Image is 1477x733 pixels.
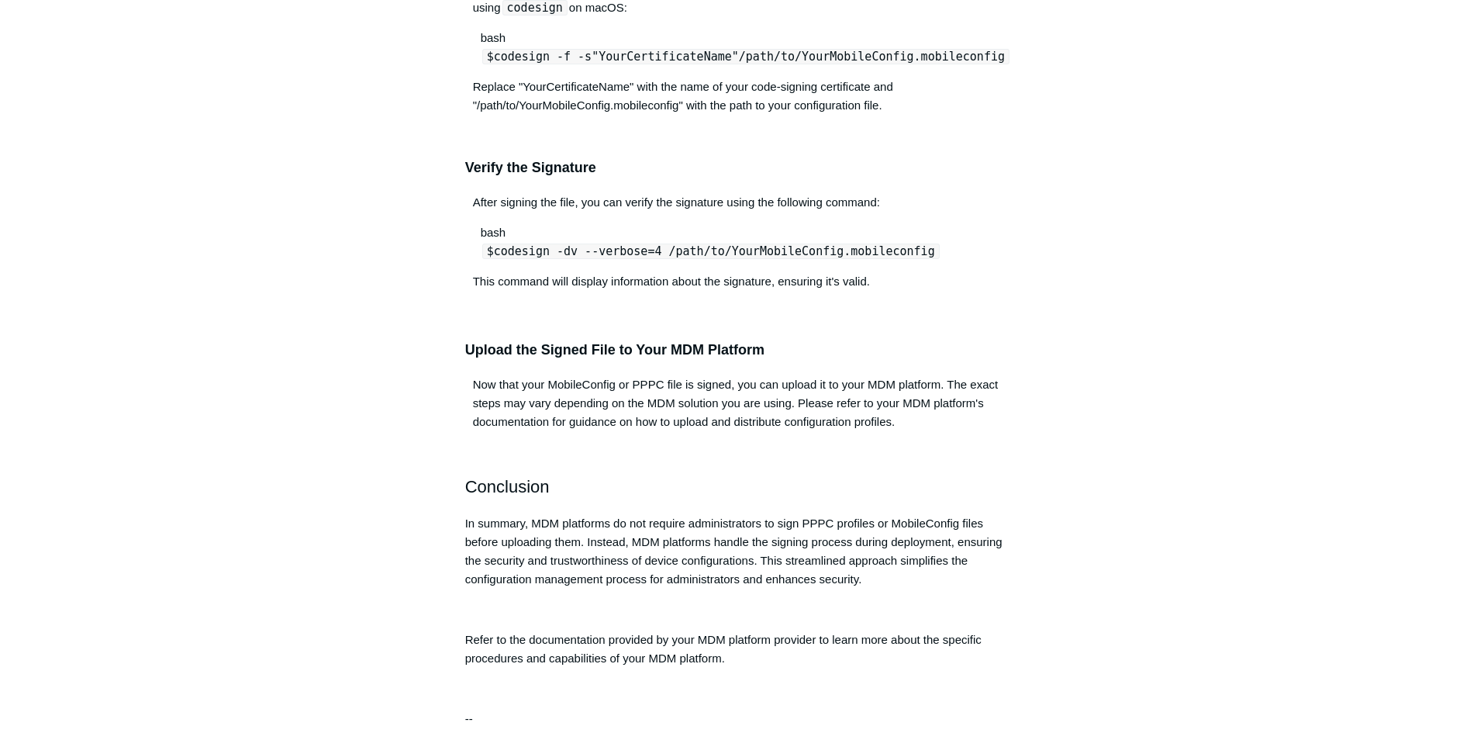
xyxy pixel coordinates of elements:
[592,50,739,64] span: "YourCertificateName"
[473,29,1013,47] div: bash
[465,375,1013,431] p: Now that your MobileConfig or PPPC file is signed, you can upload it to your MDM platform. The ex...
[465,710,1013,728] p: --
[482,49,1009,64] code: $codesign -f -s /path/to/YourMobileConfig.mobileconfig
[465,473,1013,500] h2: Conclusion
[465,157,1013,179] h3: Verify the Signature
[465,631,1013,668] p: Refer to the documentation provided by your MDM platform provider to learn more about the specifi...
[482,244,940,259] code: $codesign -dv --verbose=4 /path/to/YourMobileConfig.mobileconfig
[465,78,1013,115] p: Replace "YourCertificateName" with the name of your code-signing certificate and "/path/to/YourMo...
[465,339,1013,361] h3: Upload the Signed File to Your MDM Platform
[465,193,1013,212] p: After signing the file, you can verify the signature using the following command:
[465,272,1013,291] p: This command will display information about the signature, ensuring it's valid.
[465,514,1013,589] p: In summary, MDM platforms do not require administrators to sign PPPC profiles or MobileConfig fil...
[473,223,1013,242] div: bash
